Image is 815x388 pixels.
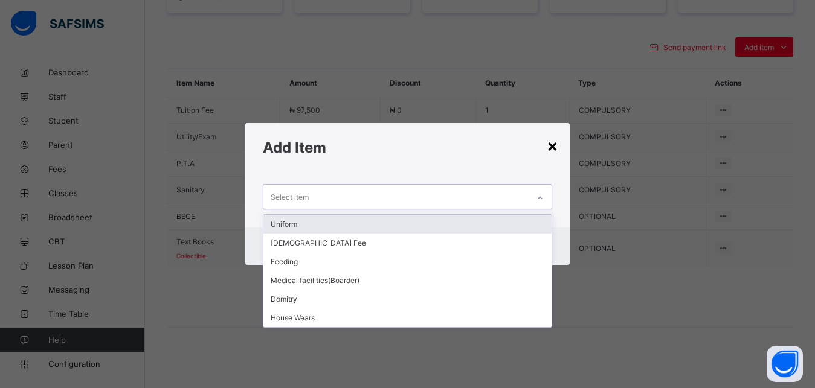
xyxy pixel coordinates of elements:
[263,139,553,156] h1: Add Item
[263,252,552,271] div: Feeding
[263,271,552,290] div: Medical facilities(Boarder)
[263,234,552,252] div: [DEMOGRAPHIC_DATA] Fee
[263,308,552,327] div: House Wears
[271,185,309,208] div: Select item
[547,135,558,156] div: ×
[263,290,552,308] div: Domitry
[767,346,803,382] button: Open asap
[263,215,552,234] div: Uniform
